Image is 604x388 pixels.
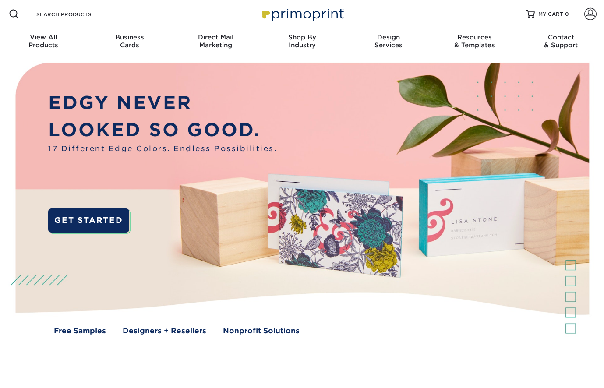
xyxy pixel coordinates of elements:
a: BusinessCards [86,28,173,56]
a: GET STARTED [48,208,129,232]
a: Direct MailMarketing [173,28,259,56]
span: Contact [518,33,604,41]
p: EDGY NEVER [48,89,277,116]
input: SEARCH PRODUCTS..... [35,9,121,19]
span: MY CART [538,11,563,18]
a: DesignServices [345,28,431,56]
a: Free Samples [54,325,106,336]
span: 0 [565,11,569,17]
span: Direct Mail [173,33,259,41]
span: Shop By [259,33,345,41]
div: Industry [259,33,345,49]
div: Marketing [173,33,259,49]
div: Services [345,33,431,49]
a: Contact& Support [518,28,604,56]
div: & Templates [431,33,518,49]
a: Designers + Resellers [123,325,206,336]
a: Resources& Templates [431,28,518,56]
span: Resources [431,33,518,41]
div: Cards [86,33,173,49]
span: 17 Different Edge Colors. Endless Possibilities. [48,143,277,154]
a: Shop ByIndustry [259,28,345,56]
span: Business [86,33,173,41]
a: Nonprofit Solutions [223,325,300,336]
span: Design [345,33,431,41]
div: & Support [518,33,604,49]
img: Primoprint [258,4,346,23]
p: LOOKED SO GOOD. [48,116,277,143]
